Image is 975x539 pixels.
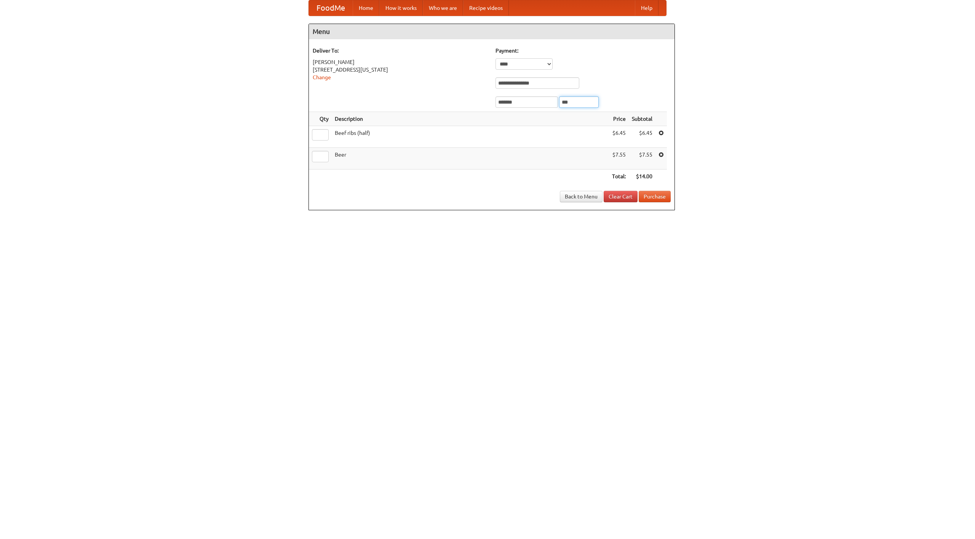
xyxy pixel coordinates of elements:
[309,112,332,126] th: Qty
[332,148,609,170] td: Beer
[609,112,629,126] th: Price
[313,58,488,66] div: [PERSON_NAME]
[604,191,638,202] a: Clear Cart
[639,191,671,202] button: Purchase
[309,0,353,16] a: FoodMe
[463,0,509,16] a: Recipe videos
[629,170,655,184] th: $14.00
[309,24,675,39] h4: Menu
[629,112,655,126] th: Subtotal
[609,170,629,184] th: Total:
[423,0,463,16] a: Who we are
[313,74,331,80] a: Change
[560,191,603,202] a: Back to Menu
[629,126,655,148] td: $6.45
[353,0,379,16] a: Home
[495,47,671,54] h5: Payment:
[609,126,629,148] td: $6.45
[379,0,423,16] a: How it works
[313,66,488,74] div: [STREET_ADDRESS][US_STATE]
[629,148,655,170] td: $7.55
[635,0,659,16] a: Help
[332,126,609,148] td: Beef ribs (half)
[313,47,488,54] h5: Deliver To:
[332,112,609,126] th: Description
[609,148,629,170] td: $7.55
